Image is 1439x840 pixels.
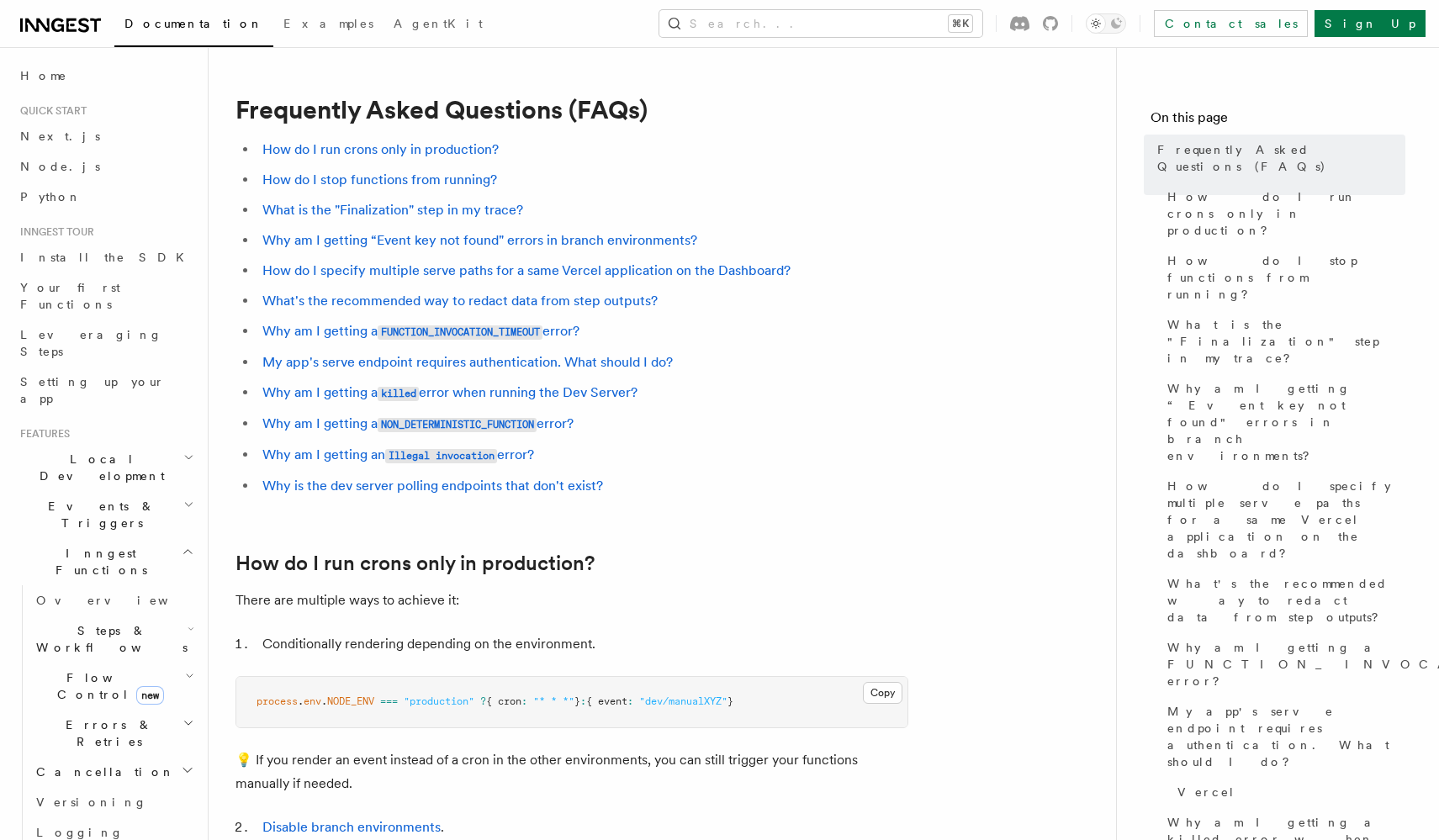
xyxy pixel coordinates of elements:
[1161,309,1405,373] a: What is the "Finalization" step in my trace?
[1161,568,1405,632] a: What's the recommended way to redact data from step outputs?
[13,538,198,585] button: Inngest Functions
[36,594,209,607] span: Overview
[385,449,497,463] code: Illegal invocation
[114,5,273,47] a: Documentation
[384,5,493,45] a: AgentKit
[262,819,441,835] a: Disable branch environments
[20,375,165,405] span: Setting up your app
[13,151,198,182] a: Node.js
[262,354,673,370] a: My app's serve endpoint requires authentication. What should I do?
[659,10,982,37] button: Search...⌘K
[20,67,67,84] span: Home
[13,182,198,212] a: Python
[13,320,198,367] a: Leveraging Steps
[36,826,124,839] span: Logging
[29,716,183,750] span: Errors & Retries
[235,589,908,612] p: There are multiple ways to achieve it:
[380,695,398,707] span: ===
[262,141,499,157] a: How do I run crons only in production?
[262,262,791,278] a: How do I specify multiple serve paths for a same Vercel application on the Dashboard?
[13,427,70,441] span: Features
[13,498,183,531] span: Events & Triggers
[727,695,733,707] span: }
[13,104,87,118] span: Quick start
[586,695,627,707] span: { event
[257,816,908,839] li: .
[1161,373,1405,471] a: Why am I getting “Event key not found" errors in branch environments?
[13,61,198,91] a: Home
[29,663,198,710] button: Flow Controlnew
[29,710,198,757] button: Errors & Retries
[262,384,637,400] a: Why am I getting akillederror when running the Dev Server?
[486,695,521,707] span: { cron
[20,190,82,203] span: Python
[13,121,198,151] a: Next.js
[1151,135,1405,182] a: Frequently Asked Questions (FAQs)
[1161,696,1405,777] a: My app's serve endpoint requires authentication. What should I do?
[521,695,527,707] span: :
[262,232,697,248] a: Why am I getting “Event key not found" errors in branch environments?
[1161,632,1405,696] a: Why am I getting a FUNCTION_INVOCATION_TIMEOUT error?
[639,695,727,707] span: "dev/manualXYZ"
[29,622,188,656] span: Steps & Workflows
[20,129,100,143] span: Next.js
[627,695,633,707] span: :
[1086,13,1126,34] button: Toggle dark mode
[262,415,574,431] a: Why am I getting aNON_DETERMINISTIC_FUNCTIONerror?
[20,281,120,311] span: Your first Functions
[480,695,486,707] span: ?
[257,695,298,707] span: process
[262,478,603,494] a: Why is the dev server polling endpoints that don't exist?
[29,763,175,780] span: Cancellation
[262,172,497,188] a: How do I stop functions from running?
[1167,252,1405,303] span: How do I stop functions from running?
[1167,188,1405,239] span: How do I run crons only in production?
[394,17,483,30] span: AgentKit
[13,491,198,538] button: Events & Triggers
[378,387,419,401] code: killed
[136,686,164,705] span: new
[378,325,542,340] code: FUNCTION_INVOCATION_TIMEOUT
[20,251,194,264] span: Install the SDK
[13,545,182,578] span: Inngest Functions
[574,695,580,707] span: }
[1167,380,1405,464] span: Why am I getting “Event key not found" errors in branch environments?
[1167,478,1405,562] span: How do I specify multiple serve paths for a same Vercel application on the dashboard?
[273,5,384,45] a: Examples
[1157,141,1405,175] span: Frequently Asked Questions (FAQs)
[863,682,902,704] button: Copy
[262,202,523,218] a: What is the "Finalization" step in my trace?
[13,272,198,320] a: Your first Functions
[13,367,198,414] a: Setting up your app
[29,757,198,787] button: Cancellation
[20,328,162,358] span: Leveraging Steps
[283,17,373,30] span: Examples
[29,585,198,615] a: Overview
[20,160,100,173] span: Node.js
[29,787,198,817] a: Versioning
[29,615,198,663] button: Steps & Workflows
[1154,10,1308,37] a: Contact sales
[36,795,147,809] span: Versioning
[1167,575,1405,626] span: What's the recommended way to redact data from step outputs?
[327,695,374,707] span: NODE_ENV
[321,695,327,707] span: .
[1161,246,1405,309] a: How do I stop functions from running?
[304,695,321,707] span: env
[1177,784,1235,800] span: Vercel
[235,748,908,795] p: 💡 If you render an event instead of a cron in the other environments, you can still trigger your ...
[13,242,198,272] a: Install the SDK
[378,418,537,432] code: NON_DETERMINISTIC_FUNCTION
[404,695,474,707] span: "production"
[262,293,658,309] a: What's the recommended way to redact data from step outputs?
[13,451,183,484] span: Local Development
[1171,777,1405,807] a: Vercel
[1161,471,1405,568] a: How do I specify multiple serve paths for a same Vercel application on the dashboard?
[262,323,579,339] a: Why am I getting aFUNCTION_INVOCATION_TIMEOUTerror?
[1167,316,1405,367] span: What is the "Finalization" step in my trace?
[1167,703,1405,770] span: My app's serve endpoint requires authentication. What should I do?
[1315,10,1426,37] a: Sign Up
[949,15,972,32] kbd: ⌘K
[13,444,198,491] button: Local Development
[1161,182,1405,246] a: How do I run crons only in production?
